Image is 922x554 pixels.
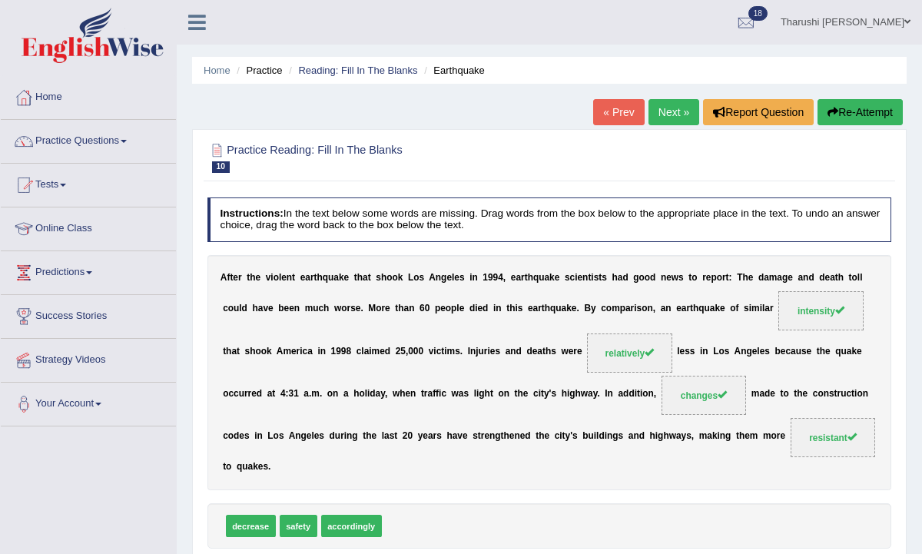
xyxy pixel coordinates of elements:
[691,272,697,283] b: o
[764,272,769,283] b: a
[341,303,347,313] b: o
[648,99,699,125] a: Next »
[782,272,788,283] b: g
[292,272,295,283] b: t
[446,272,452,283] b: e
[238,272,242,283] b: r
[223,345,226,356] b: t
[357,345,362,356] b: c
[693,303,698,313] b: h
[498,272,503,283] b: 4
[354,272,357,283] b: t
[726,272,729,283] b: t
[722,272,726,283] b: r
[418,345,423,356] b: 0
[569,345,574,356] b: e
[289,303,294,313] b: e
[703,99,814,125] button: Report Question
[736,303,739,313] b: f
[1,207,176,246] a: Online Class
[803,272,808,283] b: n
[764,303,770,313] b: a
[612,303,620,313] b: m
[250,272,255,283] b: h
[220,207,283,219] b: Instructions:
[228,303,234,313] b: o
[758,272,764,283] b: d
[255,345,260,356] b: o
[278,303,284,313] b: b
[212,161,230,173] span: 10
[305,303,313,313] b: m
[533,272,539,283] b: q
[446,303,451,313] b: o
[561,345,568,356] b: w
[284,303,290,313] b: e
[542,345,546,356] b: t
[591,303,596,313] b: y
[538,303,542,313] b: r
[490,345,496,356] b: e
[470,345,476,356] b: n
[452,272,454,283] b: l
[566,303,572,313] b: k
[234,303,239,313] b: u
[1,164,176,202] a: Tests
[705,303,710,313] b: u
[468,345,470,356] b: I
[625,303,631,313] b: a
[493,272,499,283] b: 9
[429,345,434,356] b: v
[650,272,655,283] b: d
[550,303,556,313] b: q
[830,272,835,283] b: a
[591,272,593,283] b: i
[661,272,666,283] b: n
[475,303,477,313] b: i
[360,303,363,313] b: .
[702,272,706,283] b: r
[680,345,685,356] b: e
[380,345,385,356] b: e
[496,303,501,313] b: n
[221,272,227,283] b: A
[672,272,678,283] b: w
[819,272,824,283] b: d
[323,272,328,283] b: q
[277,345,284,356] b: A
[584,303,591,313] b: B
[274,272,279,283] b: o
[207,197,892,241] h4: In the text below some words are missing. Drag words from the box below to the appropriate place ...
[233,272,238,283] b: e
[602,272,607,283] b: s
[408,272,413,283] b: L
[606,303,612,313] b: o
[857,272,860,283] b: l
[472,272,477,283] b: n
[347,303,350,313] b: r
[577,272,582,283] b: e
[620,303,625,313] b: p
[798,306,844,317] span: intensity
[818,99,903,125] button: Re-Attempt
[633,272,638,283] b: g
[483,272,488,283] b: 1
[300,272,306,283] b: e
[720,303,725,313] b: e
[297,345,300,356] b: r
[690,345,695,356] b: s
[506,303,509,313] b: t
[682,303,687,313] b: a
[300,345,302,356] b: i
[506,345,511,356] b: a
[409,303,414,313] b: n
[372,345,380,356] b: m
[270,272,273,283] b: i
[408,345,413,356] b: 0
[398,303,403,313] b: h
[223,303,228,313] b: c
[688,272,691,283] b: t
[647,303,652,313] b: n
[549,272,555,283] b: k
[279,272,281,283] b: l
